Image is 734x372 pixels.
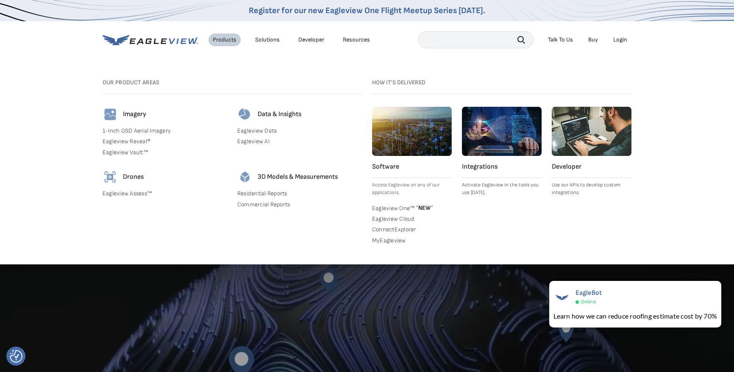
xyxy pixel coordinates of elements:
[613,36,627,44] div: Login
[372,107,452,156] img: software.webp
[462,181,542,197] p: Activate Eagleview in the tools you use [DATE].
[237,169,253,185] img: 3d-models-icon.svg
[255,36,280,44] div: Solutions
[258,173,338,181] h4: 3D Models & Measurements
[103,107,118,122] img: imagery-icon.svg
[552,181,631,197] p: Use our APIs to develop custom integrations.
[237,107,253,122] img: data-icon.svg
[103,127,227,135] a: 1-Inch GSD Aerial Imagery
[553,289,570,306] img: EagleBot
[103,138,227,145] a: Eagleview Reveal®
[462,107,542,156] img: integrations.webp
[372,226,452,233] a: ConnectExplorer
[10,350,22,363] img: Revisit consent button
[123,173,144,181] h4: Drones
[552,107,631,156] img: developer.webp
[372,181,452,197] p: Access Eagleview on any of our applications.
[414,204,433,211] span: NEW
[103,79,362,86] h3: Our Product Areas
[103,149,227,156] a: Eagleview Vault™
[372,237,452,244] a: MyEagleview
[553,311,717,321] div: Learn how we can reduce roofing estimate cost by 70%
[237,138,362,145] a: Eagleview AI
[237,127,362,135] a: Eagleview Data
[213,36,236,44] div: Products
[123,110,146,119] h4: Imagery
[249,6,485,16] a: Register for our new Eagleview One Flight Meetup Series [DATE].
[548,36,573,44] div: Talk To Us
[103,190,227,197] a: Eagleview Assess™
[372,203,452,212] a: Eagleview One™ *NEW*
[462,163,542,171] h4: Integrations
[103,169,118,185] img: drones-icon.svg
[372,163,452,171] h4: Software
[552,163,631,171] h4: Developer
[10,350,22,363] button: Consent Preferences
[298,36,324,44] a: Developer
[237,201,362,208] a: Commercial Reports
[372,215,452,223] a: Eagleview Cloud
[581,299,596,305] span: Online
[237,190,362,197] a: Residential Reports
[588,36,598,44] a: Buy
[552,107,631,197] a: Developer Use our APIs to develop custom integrations.
[372,79,631,86] h3: How it's Delivered
[418,31,534,48] input: Search
[258,110,301,119] h4: Data & Insights
[576,289,602,297] span: EagleBot
[462,107,542,197] a: Integrations Activate Eagleview in the tools you use [DATE].
[343,36,370,44] div: Resources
